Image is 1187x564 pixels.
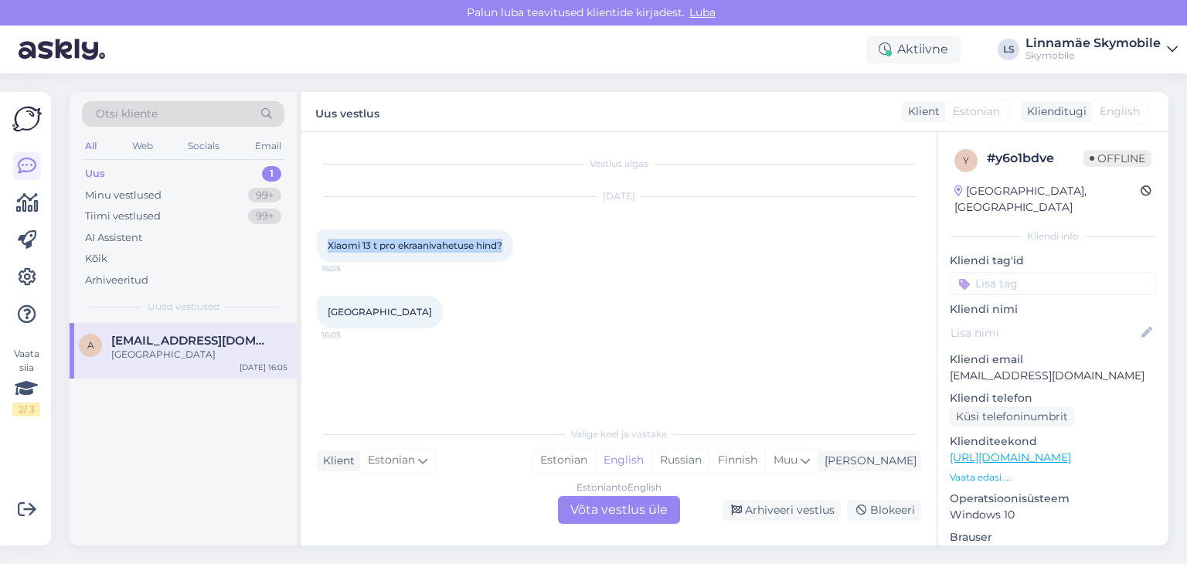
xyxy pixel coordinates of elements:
span: Muu [774,453,798,467]
span: Luba [685,5,720,19]
div: Kliendi info [950,229,1156,243]
div: [PERSON_NAME] [818,453,917,469]
label: Uus vestlus [315,101,379,122]
div: Web [129,136,156,156]
div: [DATE] [317,189,921,203]
span: y [963,155,969,166]
img: Askly Logo [12,104,42,134]
p: Kliendi tag'id [950,253,1156,269]
div: Vestlus algas [317,157,921,171]
p: [EMAIL_ADDRESS][DOMAIN_NAME] [950,368,1156,384]
p: Windows 10 [950,507,1156,523]
div: [DATE] 16:05 [240,362,287,373]
a: Linnamäe SkymobileSkymobile [1025,37,1178,62]
div: English [595,449,651,472]
p: Operatsioonisüsteem [950,491,1156,507]
div: Socials [185,136,223,156]
div: Aktiivne [866,36,961,63]
div: Estonian to English [576,481,662,494]
p: Kliendi nimi [950,301,1156,318]
span: Otsi kliente [96,106,158,122]
div: [GEOGRAPHIC_DATA] [111,348,287,362]
a: [URL][DOMAIN_NAME] [950,450,1071,464]
div: Tiimi vestlused [85,209,161,224]
div: 99+ [248,209,281,224]
input: Lisa tag [950,272,1156,295]
span: [GEOGRAPHIC_DATA] [328,306,432,318]
div: 99+ [248,188,281,203]
span: agosoots1@gmail.com [111,334,272,348]
span: 16:05 [321,329,379,341]
div: All [82,136,100,156]
div: Finnish [709,449,765,472]
div: Vaata siia [12,347,40,416]
div: Estonian [532,449,595,472]
div: Minu vestlused [85,188,162,203]
p: Kliendi telefon [950,390,1156,406]
div: Arhiveeritud [85,273,148,288]
input: Lisa nimi [951,324,1138,341]
div: Klient [902,104,940,120]
span: Uued vestlused [148,300,219,314]
div: LS [998,39,1019,60]
div: 1 [262,166,281,182]
span: a [87,339,94,351]
p: Kliendi email [950,352,1156,368]
p: Vaata edasi ... [950,471,1156,484]
span: 16:05 [321,263,379,274]
span: Estonian [368,452,415,469]
div: Arhiveeri vestlus [722,500,841,521]
div: AI Assistent [85,230,142,246]
div: Kõik [85,251,107,267]
div: [GEOGRAPHIC_DATA], [GEOGRAPHIC_DATA] [954,183,1141,216]
div: Russian [651,449,709,472]
div: Uus [85,166,105,182]
p: Brauser [950,529,1156,545]
span: Xiaomi 13 t pro ekraanivahetuse hind? [328,240,502,251]
div: Skymobile [1025,49,1161,62]
span: Estonian [953,104,1000,120]
div: 2 / 3 [12,403,40,416]
p: Klienditeekond [950,433,1156,450]
span: English [1100,104,1140,120]
div: Email [252,136,284,156]
div: Linnamäe Skymobile [1025,37,1161,49]
div: # y6o1bdve [987,149,1083,168]
div: Küsi telefoninumbrit [950,406,1074,427]
div: Klienditugi [1021,104,1087,120]
div: Võta vestlus üle [558,496,680,524]
div: Valige keel ja vastake [317,427,921,441]
div: Klient [317,453,355,469]
span: Offline [1083,150,1151,167]
div: Blokeeri [847,500,921,521]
